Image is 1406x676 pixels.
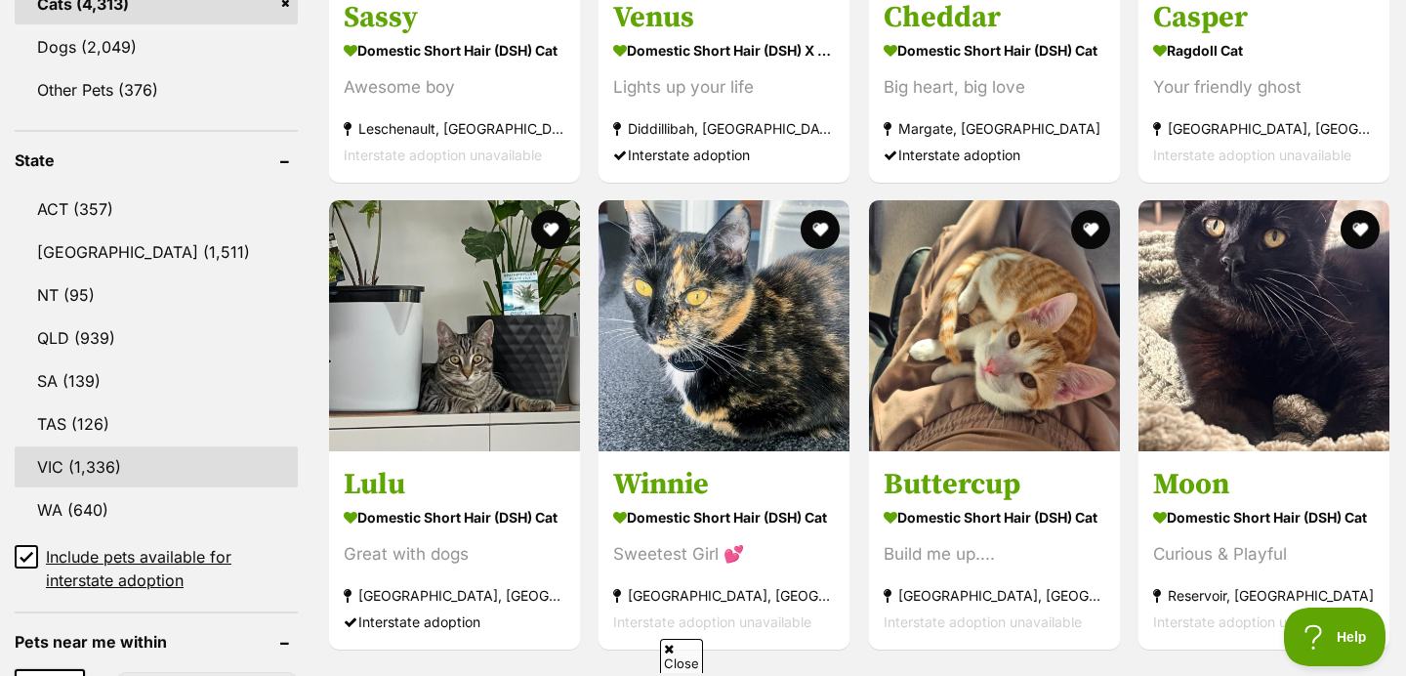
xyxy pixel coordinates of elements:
span: Include pets available for interstate adoption [46,545,298,592]
strong: Ragdoll Cat [1153,35,1375,63]
div: Great with dogs [344,541,565,568]
img: Moon - Domestic Short Hair (DSH) Cat [1138,200,1389,451]
strong: Domestic Short Hair (DSH) x Oriental Shorthair Cat [613,35,835,63]
a: Moon Domestic Short Hair (DSH) Cat Curious & Playful Reservoir, [GEOGRAPHIC_DATA] Interstate adop... [1138,451,1389,650]
span: Close [660,639,703,673]
a: Dogs (2,049) [15,26,298,67]
strong: Domestic Short Hair (DSH) Cat [613,503,835,531]
a: Lulu Domestic Short Hair (DSH) Cat Great with dogs [GEOGRAPHIC_DATA], [GEOGRAPHIC_DATA] Interstat... [329,451,580,650]
button: favourite [1071,210,1110,249]
h3: Buttercup [884,466,1105,503]
a: TAS (126) [15,403,298,444]
a: QLD (939) [15,317,298,359]
h3: Winnie [613,466,835,503]
button: favourite [531,210,570,249]
div: Interstate adoption [884,141,1105,167]
a: ACT (357) [15,189,298,230]
a: WA (640) [15,489,298,530]
img: Winnie - Domestic Short Hair (DSH) Cat [599,200,849,451]
span: Interstate adoption unavailable [1153,146,1351,162]
strong: Domestic Short Hair (DSH) Cat [884,35,1105,63]
h3: Moon [1153,466,1375,503]
img: Lulu - Domestic Short Hair (DSH) Cat [329,200,580,451]
span: Interstate adoption unavailable [344,146,542,162]
div: Big heart, big love [884,73,1105,100]
a: Other Pets (376) [15,69,298,110]
a: VIC (1,336) [15,446,298,487]
h3: Lulu [344,466,565,503]
strong: [GEOGRAPHIC_DATA], [GEOGRAPHIC_DATA] [344,582,565,609]
div: Sweetest Girl 💕 [613,541,835,568]
strong: [GEOGRAPHIC_DATA], [GEOGRAPHIC_DATA] [1153,114,1375,141]
div: Curious & Playful [1153,541,1375,568]
strong: Margate, [GEOGRAPHIC_DATA] [884,114,1105,141]
a: [GEOGRAPHIC_DATA] (1,511) [15,232,298,273]
strong: Reservoir, [GEOGRAPHIC_DATA] [1153,582,1375,609]
img: Buttercup - Domestic Short Hair (DSH) Cat [869,200,1120,451]
span: Interstate adoption unavailable [884,613,1082,630]
header: Pets near me within [15,633,298,651]
div: Lights up your life [613,73,835,100]
div: Your friendly ghost [1153,73,1375,100]
div: Interstate adoption [344,609,565,635]
strong: Domestic Short Hair (DSH) Cat [884,503,1105,531]
strong: Diddillibah, [GEOGRAPHIC_DATA] [613,114,835,141]
a: SA (139) [15,360,298,401]
div: Awesome boy [344,73,565,100]
iframe: Help Scout Beacon - Open [1284,608,1386,666]
span: Interstate adoption unavailable [1153,613,1351,630]
div: Build me up.... [884,541,1105,568]
strong: Domestic Short Hair (DSH) Cat [344,503,565,531]
button: favourite [1341,210,1380,249]
strong: Domestic Short Hair (DSH) Cat [344,35,565,63]
strong: Domestic Short Hair (DSH) Cat [1153,503,1375,531]
strong: [GEOGRAPHIC_DATA], [GEOGRAPHIC_DATA] [884,582,1105,609]
a: Include pets available for interstate adoption [15,545,298,592]
div: Interstate adoption [613,141,835,167]
strong: [GEOGRAPHIC_DATA], [GEOGRAPHIC_DATA] [613,582,835,609]
header: State [15,151,298,169]
span: Interstate adoption unavailable [613,613,811,630]
button: favourite [802,210,841,249]
strong: Leschenault, [GEOGRAPHIC_DATA] [344,114,565,141]
a: Buttercup Domestic Short Hair (DSH) Cat Build me up.... [GEOGRAPHIC_DATA], [GEOGRAPHIC_DATA] Inte... [869,451,1120,650]
a: NT (95) [15,275,298,316]
a: Winnie Domestic Short Hair (DSH) Cat Sweetest Girl 💕 [GEOGRAPHIC_DATA], [GEOGRAPHIC_DATA] Interst... [599,451,849,650]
